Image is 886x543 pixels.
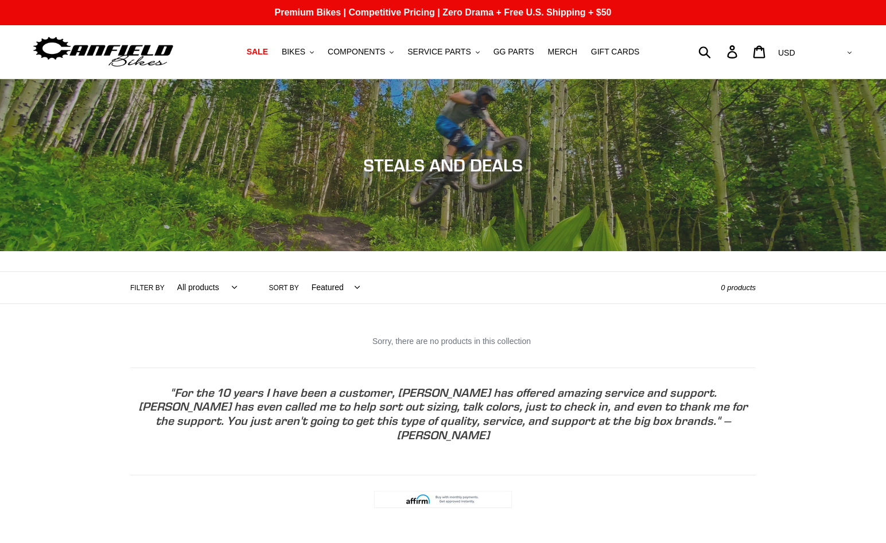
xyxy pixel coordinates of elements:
[363,155,523,175] span: STEALS AND DEALS
[591,47,640,57] span: GIFT CARDS
[269,283,299,293] label: Sort by
[282,47,305,57] span: BIKES
[585,44,646,60] a: GIFT CARDS
[721,283,756,292] span: 0 products
[32,34,175,70] img: Canfield Bikes
[328,47,385,57] span: COMPONENTS
[548,47,577,57] span: MERCH
[322,44,399,60] button: COMPONENTS
[374,491,512,508] img: 0% financing for 6 months using Affirm. Limited time offer ends soon.
[407,47,471,57] span: SERVICE PARTS
[488,44,540,60] a: GG PARTS
[276,44,320,60] button: BIKES
[241,44,274,60] a: SALE
[542,44,583,60] a: MERCH
[247,47,268,57] span: SALE
[705,39,734,64] input: Search
[138,385,748,442] span: "For the 10 years I have been a customer, [PERSON_NAME] has offered amazing service and support. ...
[130,283,165,293] label: Filter by
[402,44,485,60] button: SERVICE PARTS
[147,335,756,347] p: Sorry, there are no products in this collection
[493,47,534,57] span: GG PARTS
